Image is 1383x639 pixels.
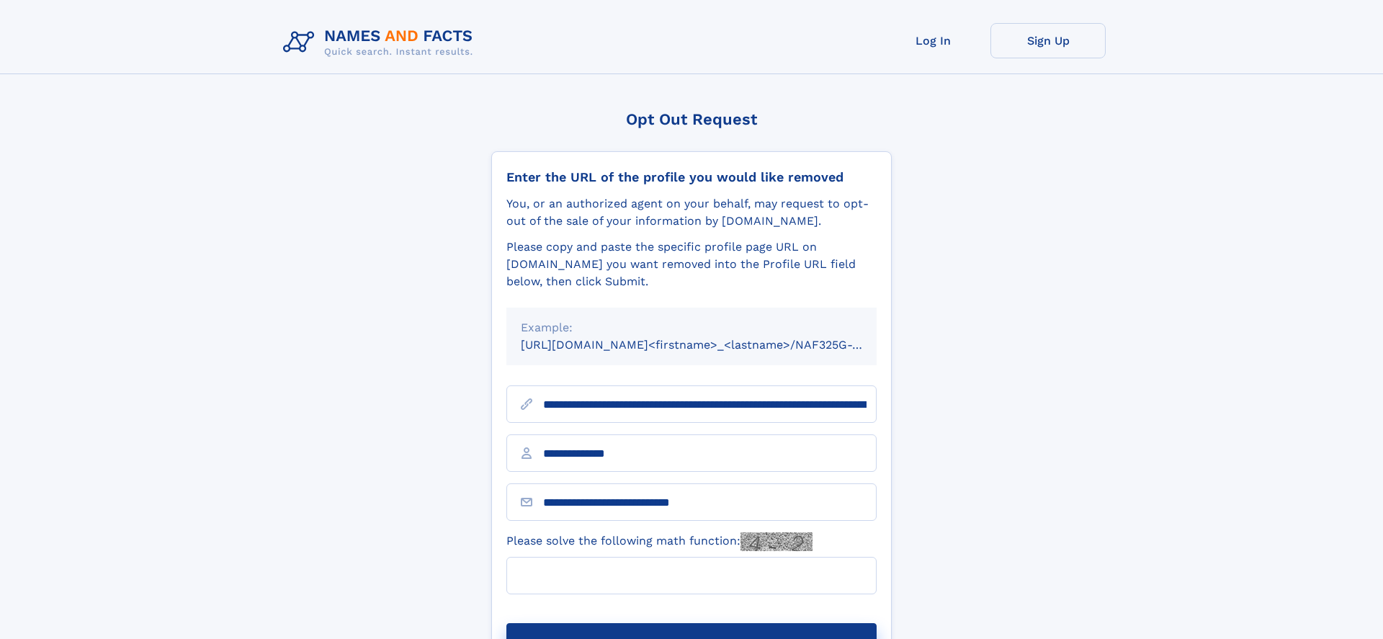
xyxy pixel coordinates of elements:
[506,532,813,551] label: Please solve the following math function:
[491,110,892,128] div: Opt Out Request
[875,23,990,58] a: Log In
[990,23,1106,58] a: Sign Up
[506,169,877,185] div: Enter the URL of the profile you would like removed
[277,23,485,62] img: Logo Names and Facts
[506,238,877,290] div: Please copy and paste the specific profile page URL on [DOMAIN_NAME] you want removed into the Pr...
[506,195,877,230] div: You, or an authorized agent on your behalf, may request to opt-out of the sale of your informatio...
[521,319,862,336] div: Example:
[521,338,904,352] small: [URL][DOMAIN_NAME]<firstname>_<lastname>/NAF325G-xxxxxxxx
